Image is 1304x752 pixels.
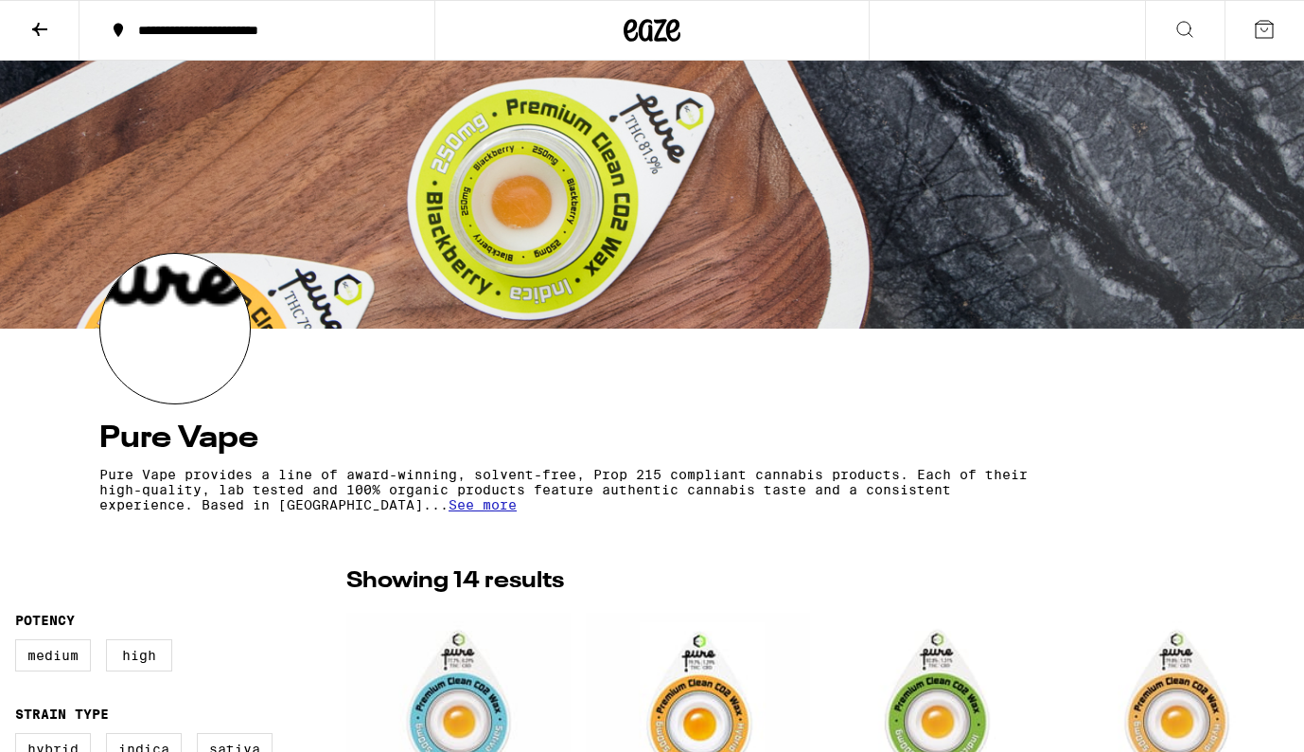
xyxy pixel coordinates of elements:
[106,639,172,671] label: High
[100,254,250,403] img: Pure Vape logo
[449,497,517,512] span: See more
[15,613,75,628] legend: Potency
[99,467,1038,512] p: Pure Vape provides a line of award-winning, solvent-free, Prop 215 compliant cannabis products. E...
[15,707,109,722] legend: Strain Type
[346,565,564,598] p: Showing 14 results
[15,639,91,671] label: Medium
[99,423,1205,454] h4: Pure Vape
